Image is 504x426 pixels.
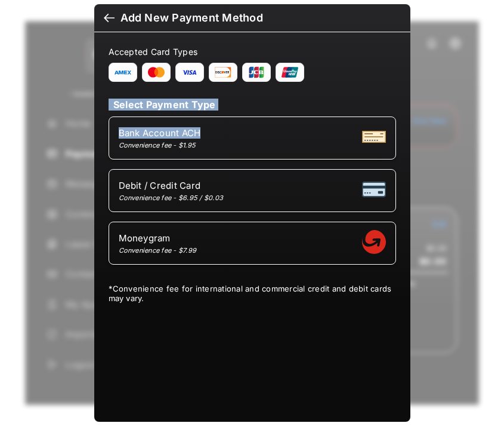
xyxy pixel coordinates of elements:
[119,127,201,139] span: Bank Account ACH
[109,99,396,111] h4: Select Payment Type
[119,246,197,255] div: Convenience fee - $7.99
[109,47,203,57] span: Accepted Card Types
[119,194,224,202] div: Convenience fee - $6.95 / $0.03
[119,180,224,191] span: Debit / Credit Card
[119,141,201,149] div: Convenience fee - $1.95
[120,11,263,24] div: Add New Payment Method
[109,284,396,305] div: * Convenience fee for international and commercial credit and debit cards may vary.
[119,232,197,244] span: Moneygram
